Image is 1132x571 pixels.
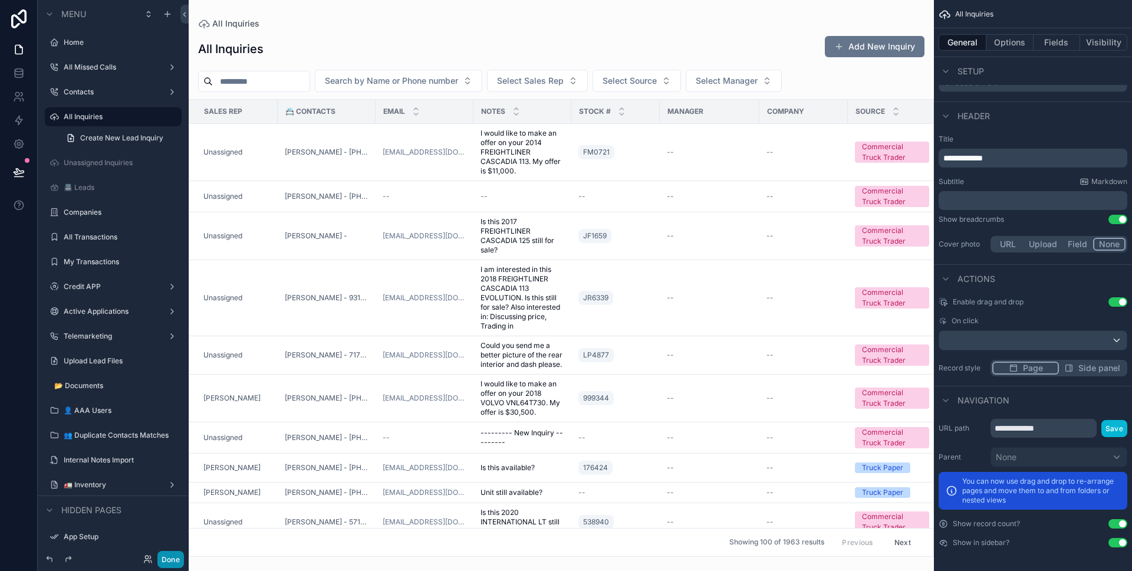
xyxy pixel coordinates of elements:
span: Side panel [1078,362,1120,374]
span: Showing 100 of 1963 results [729,538,824,547]
button: URL [992,238,1024,251]
button: Visibility [1080,34,1127,51]
span: Markdown [1091,177,1127,186]
span: Manager [667,107,703,116]
label: Companies [64,208,179,217]
span: Enable drag and drop [953,297,1024,307]
label: Contacts [64,87,163,97]
label: 👥 Duplicate Contacts Matches [64,431,179,440]
label: 🚛 Inventory [64,480,163,490]
a: Markdown [1080,177,1127,186]
span: None [996,451,1016,463]
span: Actions [957,273,995,285]
div: scrollable content [939,191,1127,210]
label: 📂 Documents [54,381,179,390]
label: Parent [939,452,986,462]
span: All Inquiries [955,9,993,19]
div: Show breadcrumbs [939,215,1004,224]
button: Next [886,533,919,552]
label: Cover photo [939,239,986,249]
span: Page [1023,362,1043,374]
label: Credit APP [64,282,163,291]
p: You can now use drag and drop to re-arrange pages and move them to and from folders or nested views [962,477,1120,505]
label: Unassigned Inquiries [64,158,179,168]
label: Home [64,38,179,47]
div: scrollable content [939,149,1127,168]
button: None [990,447,1127,467]
span: On click [952,316,979,326]
label: Internal Notes Import [64,455,179,465]
button: Options [986,34,1034,51]
label: All Inquiries [64,112,175,122]
label: Record style [939,363,986,373]
span: Header [957,110,990,122]
span: Company [767,107,804,116]
label: 👤 AAA Users [64,406,179,415]
button: Fields [1034,34,1081,51]
label: Active Applications [64,307,163,316]
label: App Setup [64,532,179,542]
button: General [939,34,986,51]
label: Upload Lead Files [64,356,179,366]
label: All Missed Calls [64,63,163,72]
button: Save [1101,420,1127,437]
button: Field [1062,238,1094,251]
label: Show in sidebar? [953,538,1009,547]
label: 📇 Leads [64,183,179,192]
span: Setup [957,65,984,77]
label: URL path [939,424,986,433]
span: Create New Lead Inquiry [80,133,163,143]
label: Show record count? [953,519,1020,529]
span: Stock # [579,107,611,116]
span: Navigation [957,395,1009,406]
span: Hidden pages [61,504,121,516]
label: Title [939,134,1127,144]
button: None [1093,238,1126,251]
a: Create New Lead Inquiry [59,129,182,147]
span: Notes [481,107,505,116]
span: Email [383,107,405,116]
span: Menu [61,8,86,20]
label: Telemarketing [64,332,163,341]
span: Source [855,107,885,116]
button: Upload [1024,238,1062,251]
label: My Transactions [64,257,179,267]
span: Sales Rep [204,107,242,116]
label: All Transactions [64,232,179,242]
label: Subtitle [939,177,964,186]
span: 📇 Contacts [285,107,335,116]
button: Done [157,551,184,568]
